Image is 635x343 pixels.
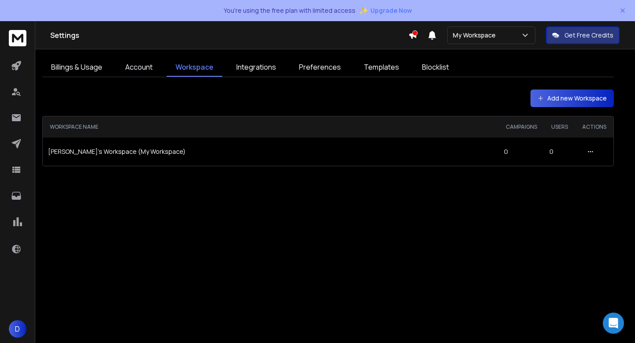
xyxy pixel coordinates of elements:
[228,58,285,77] a: Integrations
[453,31,499,40] p: My Workspace
[9,320,26,338] button: D
[290,58,350,77] a: Preferences
[116,58,161,77] a: Account
[50,30,408,41] h1: Settings
[359,4,369,17] span: ✨
[370,6,412,15] span: Upgrade Now
[603,313,624,334] div: Open Intercom Messenger
[546,26,620,44] button: Get Free Credits
[544,138,575,166] td: 0
[575,116,613,138] th: ACTIONS
[359,2,412,19] button: ✨Upgrade Now
[544,116,575,138] th: USERS
[530,89,614,107] button: Add new Workspace
[224,6,355,15] p: You're using the free plan with limited access
[167,58,222,77] a: Workspace
[499,116,544,138] th: CAMPAIGNS
[413,58,458,77] a: Blocklist
[499,138,544,166] td: 0
[355,58,408,77] a: Templates
[42,58,111,77] a: Billings & Usage
[43,116,499,138] th: WORKSPACE NAME
[43,138,499,166] td: [PERSON_NAME]'s Workspace (My Workspace)
[564,31,613,40] p: Get Free Credits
